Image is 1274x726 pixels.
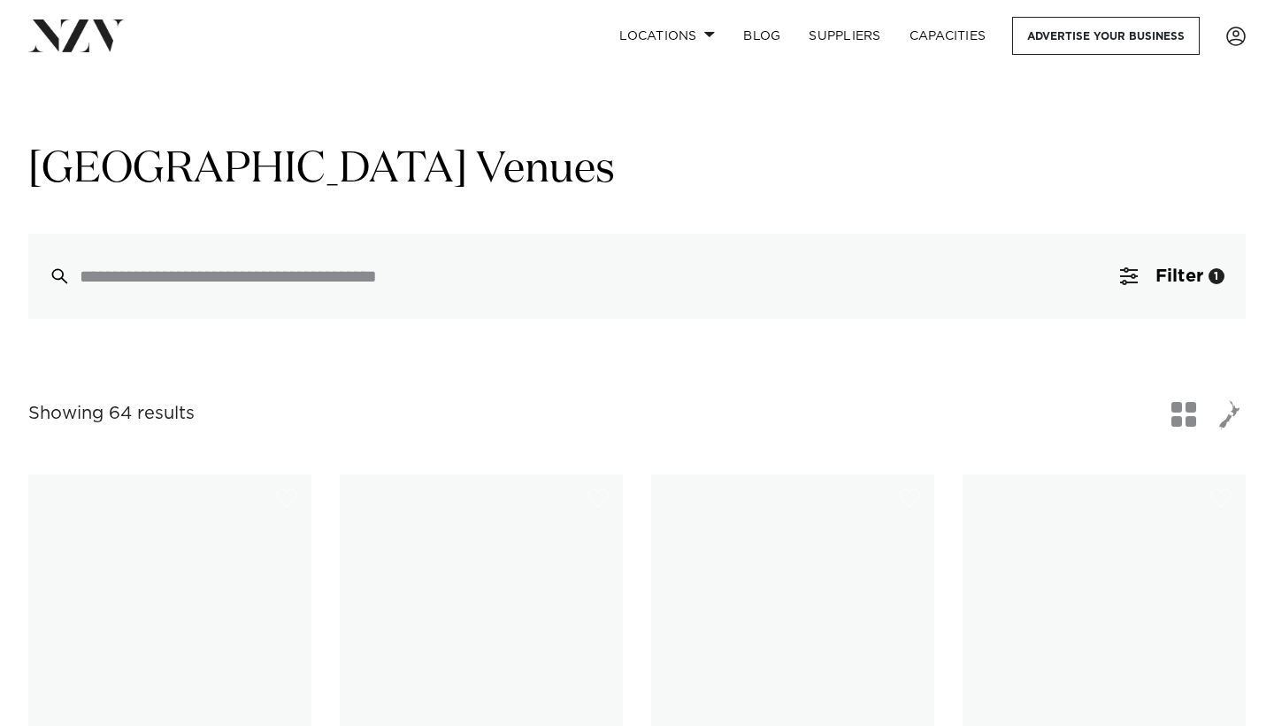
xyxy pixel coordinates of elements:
div: Showing 64 results [28,400,195,428]
a: Locations [605,17,729,55]
button: Filter1 [1099,234,1246,319]
div: 1 [1209,268,1224,284]
a: Capacities [895,17,1001,55]
a: BLOG [729,17,794,55]
a: Advertise your business [1012,17,1200,55]
a: SUPPLIERS [794,17,894,55]
img: nzv-logo.png [28,19,125,51]
h1: [GEOGRAPHIC_DATA] Venues [28,143,1246,198]
span: Filter [1155,267,1203,285]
